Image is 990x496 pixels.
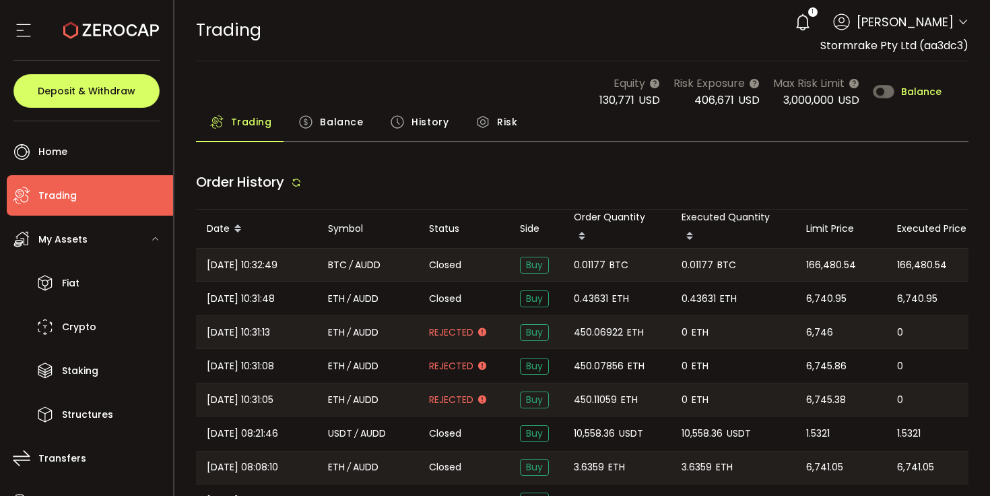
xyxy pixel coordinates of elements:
span: BTC [328,257,347,273]
span: Structures [62,405,113,425]
span: 3,000,000 [783,92,834,108]
span: 0.01177 [682,257,713,273]
span: 450.07856 [574,359,624,374]
span: USD [738,92,760,108]
span: Buy [520,459,549,476]
span: [PERSON_NAME] [857,13,954,31]
span: Trading [231,108,272,135]
em: / [347,325,351,340]
span: Staking [62,361,98,381]
span: 6,741.05 [897,460,934,475]
span: Max Risk Limit [773,75,845,92]
div: Symbol [317,221,418,237]
span: Rejected [429,325,473,340]
span: [DATE] 10:31:13 [207,325,270,340]
div: Executed Price [886,221,977,237]
span: Closed [429,460,461,474]
span: 0 [682,325,688,340]
span: Fiat [62,274,79,293]
span: 0.01177 [574,257,605,273]
span: Deposit & Withdraw [38,86,135,96]
span: ETH [716,460,733,475]
div: Side [509,221,563,237]
span: 0 [682,392,688,408]
span: AUDD [353,392,378,408]
span: 6,741.05 [806,460,843,475]
span: AUDD [353,291,378,307]
span: AUDD [360,426,386,441]
span: 130,771 [599,92,634,108]
span: 6,740.95 [806,291,847,307]
span: Transfers [38,449,86,468]
em: / [347,291,351,307]
span: 0 [897,392,903,408]
span: Closed [429,258,461,272]
span: USD [638,92,660,108]
span: Home [38,142,67,162]
div: Order Quantity [563,210,671,248]
span: 10,558.36 [682,426,723,441]
span: 0 [897,325,903,340]
span: ETH [692,392,708,408]
span: History [411,108,449,135]
span: 1 [812,7,814,17]
span: 166,480.54 [897,257,947,273]
span: ETH [692,325,708,340]
span: [DATE] 10:31:05 [207,392,273,408]
span: Balance [320,108,363,135]
span: Risk Exposure [673,75,745,92]
div: Executed Quantity [671,210,795,248]
span: [DATE] 10:32:49 [207,257,277,273]
span: BTC [717,257,736,273]
span: AUDD [353,460,378,475]
button: Deposit & Withdraw [13,74,160,108]
em: / [349,257,353,273]
span: Rejected [429,359,473,373]
span: Rejected [429,393,473,407]
span: 406,671 [694,92,734,108]
em: / [347,460,351,475]
span: Buy [520,358,549,375]
span: AUDD [353,325,378,340]
span: AUDD [355,257,381,273]
span: 0.43631 [682,291,716,307]
span: ETH [608,460,625,475]
span: Buy [520,290,549,307]
em: / [347,392,351,408]
span: 6,745.86 [806,359,847,374]
span: 1.5321 [897,426,921,441]
em: / [347,359,351,374]
div: Status [418,221,509,237]
span: Crypto [62,317,96,337]
span: [DATE] 10:31:08 [207,359,274,374]
span: Stormrake Pty Ltd (aa3dc3) [820,38,968,53]
span: USDT [727,426,751,441]
span: AUDD [353,359,378,374]
span: ETH [621,392,638,408]
span: 1.5321 [806,426,830,441]
span: ETH [612,291,629,307]
span: Buy [520,425,549,442]
span: Buy [520,392,549,408]
span: 450.11059 [574,392,617,408]
span: Closed [429,427,461,441]
span: 0 [897,359,903,374]
span: ETH [628,359,645,374]
span: 3.6359 [682,460,712,475]
span: [DATE] 08:21:46 [207,426,278,441]
span: 0 [682,359,688,374]
span: 6,745.38 [806,392,846,408]
span: USDT [619,426,643,441]
span: Risk [497,108,517,135]
span: 3.6359 [574,460,604,475]
span: Trading [196,18,261,42]
span: ETH [720,291,737,307]
span: [DATE] 10:31:48 [207,291,275,307]
div: Date [196,218,317,241]
span: ETH [328,359,345,374]
span: USD [838,92,859,108]
span: ETH [328,325,345,340]
span: Buy [520,257,549,274]
span: USDT [328,426,352,441]
span: 450.06922 [574,325,623,340]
